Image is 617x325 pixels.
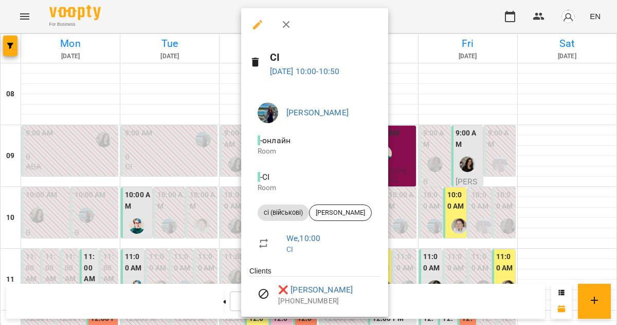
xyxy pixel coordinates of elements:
h6: СІ [270,49,380,65]
p: Room [258,183,372,193]
p: [PHONE_NUMBER] [278,296,380,306]
span: - онлайн [258,135,293,145]
span: сі (військові) [258,208,309,217]
svg: Visit canceled [258,288,270,300]
ul: Clients [249,266,380,317]
div: [PERSON_NAME] [309,204,372,221]
img: 2ce1c5844cb33f290d898458a29382da.jpeg [258,102,278,123]
a: [PERSON_NAME] [286,108,349,117]
span: - СІ [258,172,272,182]
a: We , 10:00 [286,233,320,243]
p: Room [258,146,372,157]
span: [PERSON_NAME] [310,208,371,217]
a: СІ [286,245,293,253]
a: [DATE] 10:00-10:50 [270,66,340,76]
a: ❌ [PERSON_NAME] [278,284,353,296]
